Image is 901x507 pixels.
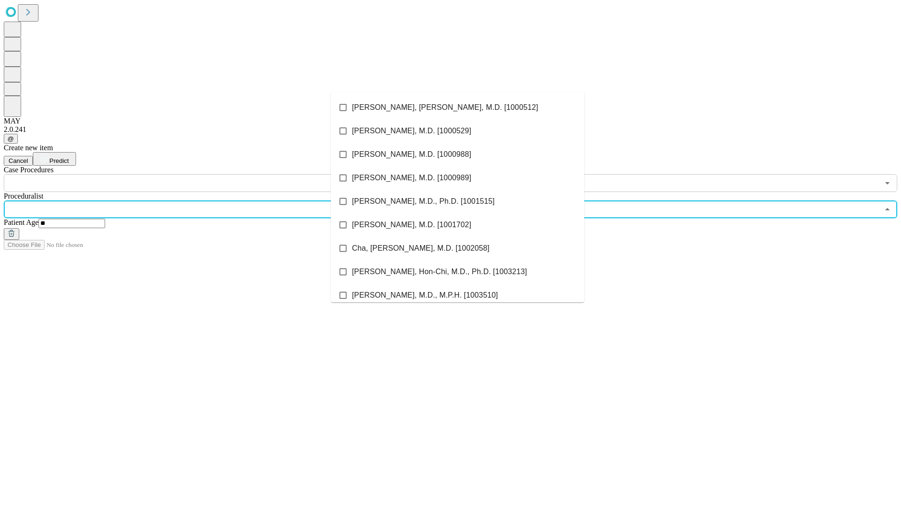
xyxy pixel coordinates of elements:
[4,125,897,134] div: 2.0.241
[352,172,471,184] span: [PERSON_NAME], M.D. [1000989]
[352,149,471,160] span: [PERSON_NAME], M.D. [1000988]
[352,266,527,277] span: [PERSON_NAME], Hon-Chi, M.D., Ph.D. [1003213]
[352,219,471,230] span: [PERSON_NAME], M.D. [1001702]
[352,243,489,254] span: Cha, [PERSON_NAME], M.D. [1002058]
[4,156,33,166] button: Cancel
[4,117,897,125] div: MAY
[352,196,495,207] span: [PERSON_NAME], M.D., Ph.D. [1001515]
[352,102,538,113] span: [PERSON_NAME], [PERSON_NAME], M.D. [1000512]
[881,203,894,216] button: Close
[49,157,69,164] span: Predict
[352,125,471,137] span: [PERSON_NAME], M.D. [1000529]
[352,290,498,301] span: [PERSON_NAME], M.D., M.P.H. [1003510]
[4,218,38,226] span: Patient Age
[881,177,894,190] button: Open
[4,192,43,200] span: Proceduralist
[33,152,76,166] button: Predict
[4,166,53,174] span: Scheduled Procedure
[8,157,28,164] span: Cancel
[8,135,14,142] span: @
[4,144,53,152] span: Create new item
[4,134,18,144] button: @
